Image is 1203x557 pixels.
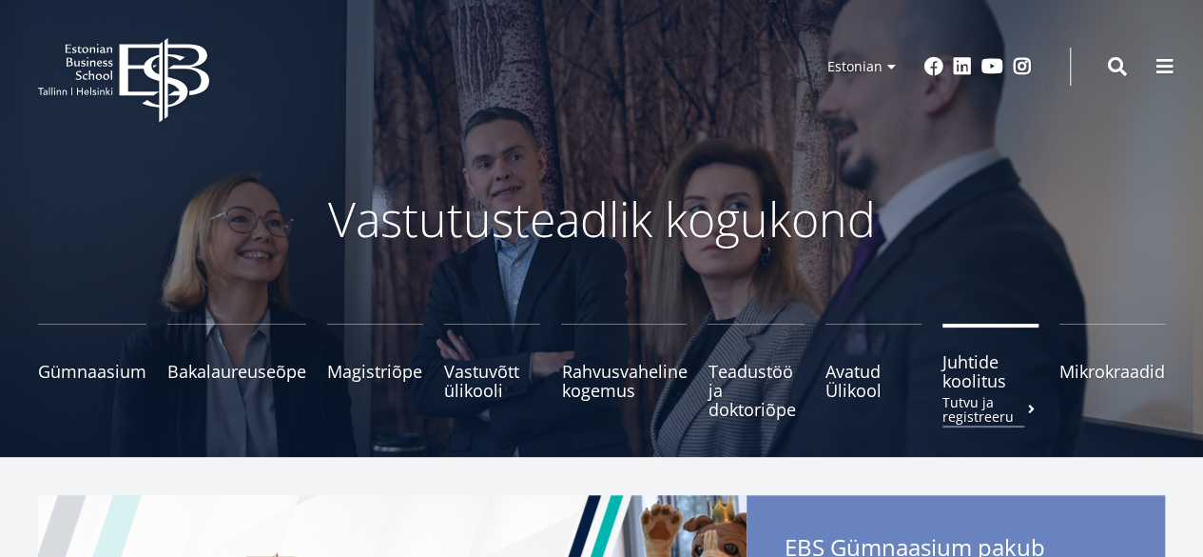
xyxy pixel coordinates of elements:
[942,395,1038,424] small: Tutvu ja registreeru
[924,57,943,76] a: Facebook
[561,324,687,419] a: Rahvusvaheline kogemus
[942,324,1038,419] a: Juhtide koolitusTutvu ja registreeru
[825,362,922,400] span: Avatud Ülikool
[561,362,687,400] span: Rahvusvaheline kogemus
[327,324,423,419] a: Magistriõpe
[708,324,804,419] a: Teadustöö ja doktoriõpe
[167,324,306,419] a: Bakalaureuseõpe
[1059,362,1165,381] span: Mikrokraadid
[1013,57,1032,76] a: Instagram
[942,352,1038,390] span: Juhtide koolitus
[444,324,540,419] a: Vastuvõtt ülikooli
[38,362,146,381] span: Gümnaasium
[38,324,146,419] a: Gümnaasium
[825,324,922,419] a: Avatud Ülikool
[981,57,1003,76] a: Youtube
[708,362,804,419] span: Teadustöö ja doktoriõpe
[1059,324,1165,419] a: Mikrokraadid
[327,362,423,381] span: Magistriõpe
[953,57,972,76] a: Linkedin
[444,362,540,400] span: Vastuvõtt ülikooli
[167,362,306,381] span: Bakalaureuseõpe
[98,190,1106,248] p: Vastutusteadlik kogukond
